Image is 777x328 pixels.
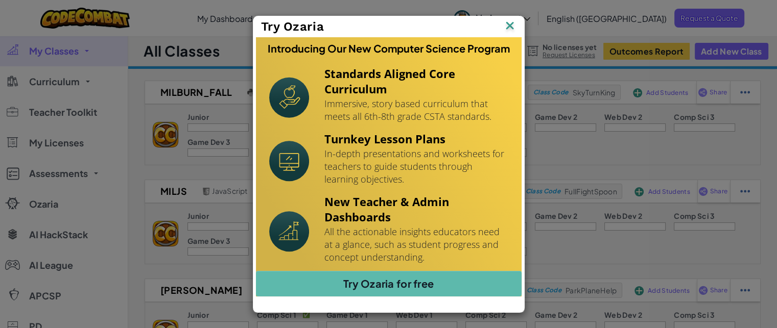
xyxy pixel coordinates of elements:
[261,19,324,34] span: Try Ozaria
[269,141,309,182] img: Icon_Turnkey.svg
[324,194,508,224] h4: New Teacher & Admin Dashboards
[324,131,508,146] h4: Turnkey Lesson Plans
[324,97,508,123] p: Immersive, story based curriculum that meets all 6th-8th grade CSTA standards.
[256,271,522,296] a: Try Ozaria for free
[503,19,516,34] img: IconClose.svg
[269,77,309,118] img: Icon_StandardsAlignment.svg
[324,147,508,186] p: In-depth presentations and worksheets for teachers to guide students through learning objectives.
[269,211,309,252] img: Icon_NewTeacherDashboard.svg
[268,42,510,55] h3: Introducing Our New Computer Science Program
[324,225,508,264] p: All the actionable insights educators need at a glance, such as student progress and concept unde...
[324,66,508,96] h4: Standards Aligned Core Curriculum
